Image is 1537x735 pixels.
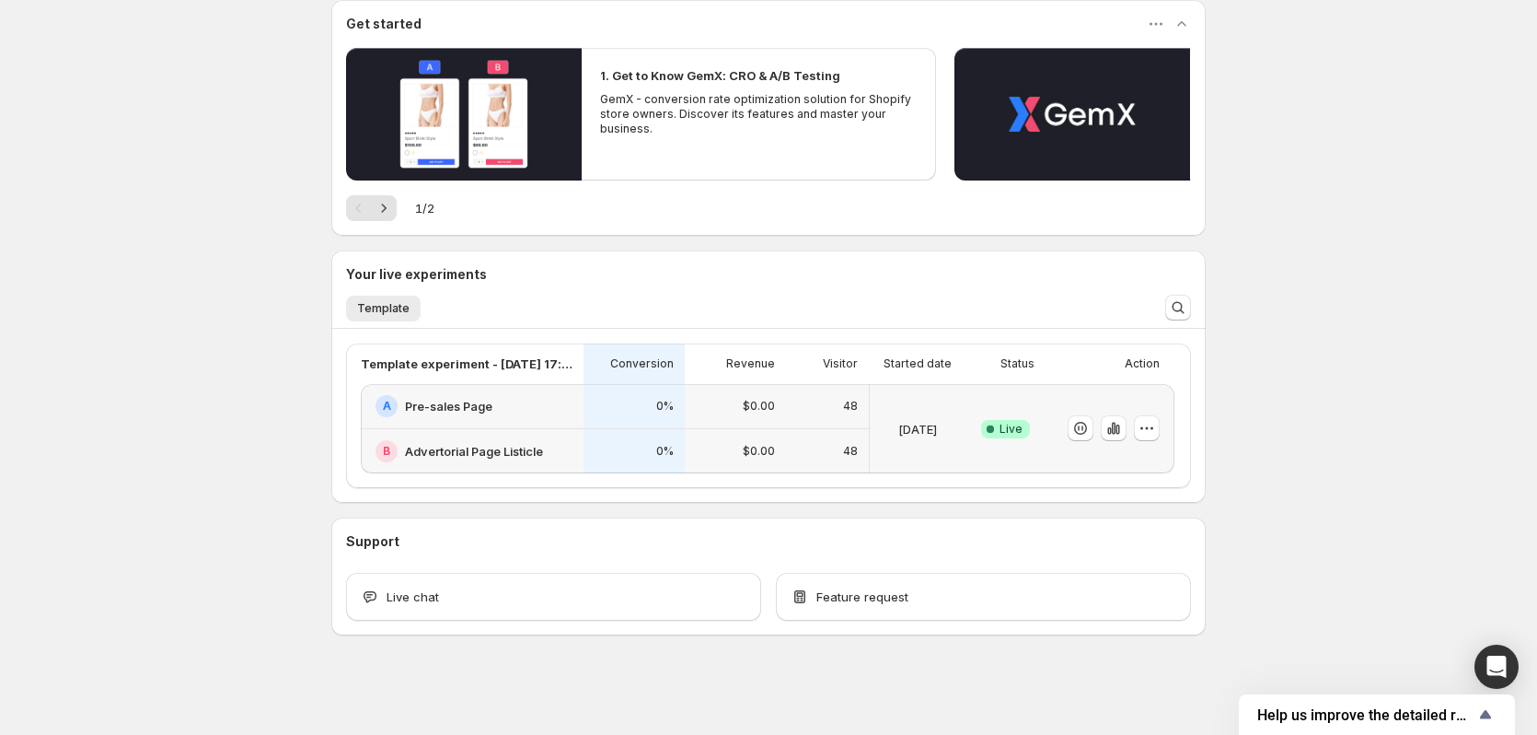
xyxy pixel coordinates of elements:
[346,15,422,33] h3: Get started
[726,356,775,371] p: Revenue
[346,48,582,181] button: Play video
[361,355,572,373] p: Template experiment - [DATE] 17:46:33
[816,588,908,606] span: Feature request
[1474,645,1519,689] div: Open Intercom Messenger
[1125,356,1160,371] p: Action
[954,48,1190,181] button: Play video
[656,444,674,459] p: 0%
[346,265,487,284] h3: Your live experiments
[600,92,917,136] p: GemX - conversion rate optimization solution for Shopify store owners. Discover its features and ...
[415,199,434,217] span: 1 / 2
[387,588,439,606] span: Live chat
[383,399,391,414] h2: A
[1165,295,1191,321] button: Search and filter results
[383,444,390,459] h2: B
[1000,422,1023,437] span: Live
[656,399,674,414] p: 0%
[1257,704,1497,726] button: Show survey - Help us improve the detailed report for A/B campaigns
[610,356,674,371] p: Conversion
[371,195,397,221] button: Next
[884,356,952,371] p: Started date
[843,399,858,414] p: 48
[405,397,492,415] h2: Pre-sales Page
[743,444,775,459] p: $0.00
[600,66,840,85] h2: 1. Get to Know GemX: CRO & A/B Testing
[1257,706,1474,724] span: Help us improve the detailed report for A/B campaigns
[357,301,410,316] span: Template
[346,532,399,551] h3: Support
[743,399,775,414] p: $0.00
[346,195,397,221] nav: Pagination
[405,442,543,461] h2: Advertorial Page Listicle
[843,444,858,459] p: 48
[898,420,937,438] p: [DATE]
[1000,356,1034,371] p: Status
[823,356,858,371] p: Visitor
